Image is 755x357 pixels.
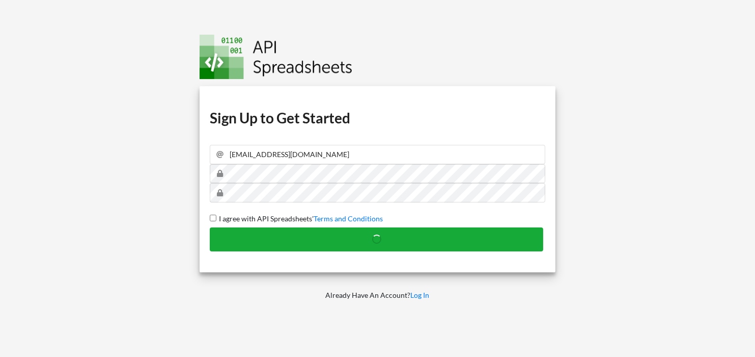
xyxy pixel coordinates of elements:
[210,109,545,127] h1: Sign Up to Get Started
[411,291,430,299] a: Log In
[216,214,314,223] span: I agree with API Spreadsheets'
[314,214,383,223] a: Terms and Conditions
[220,233,533,246] h4: Sign Up
[200,35,352,79] img: Logo.png
[210,227,543,251] button: Sign Up
[192,290,563,300] p: Already Have An Account?
[210,145,545,164] input: Email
